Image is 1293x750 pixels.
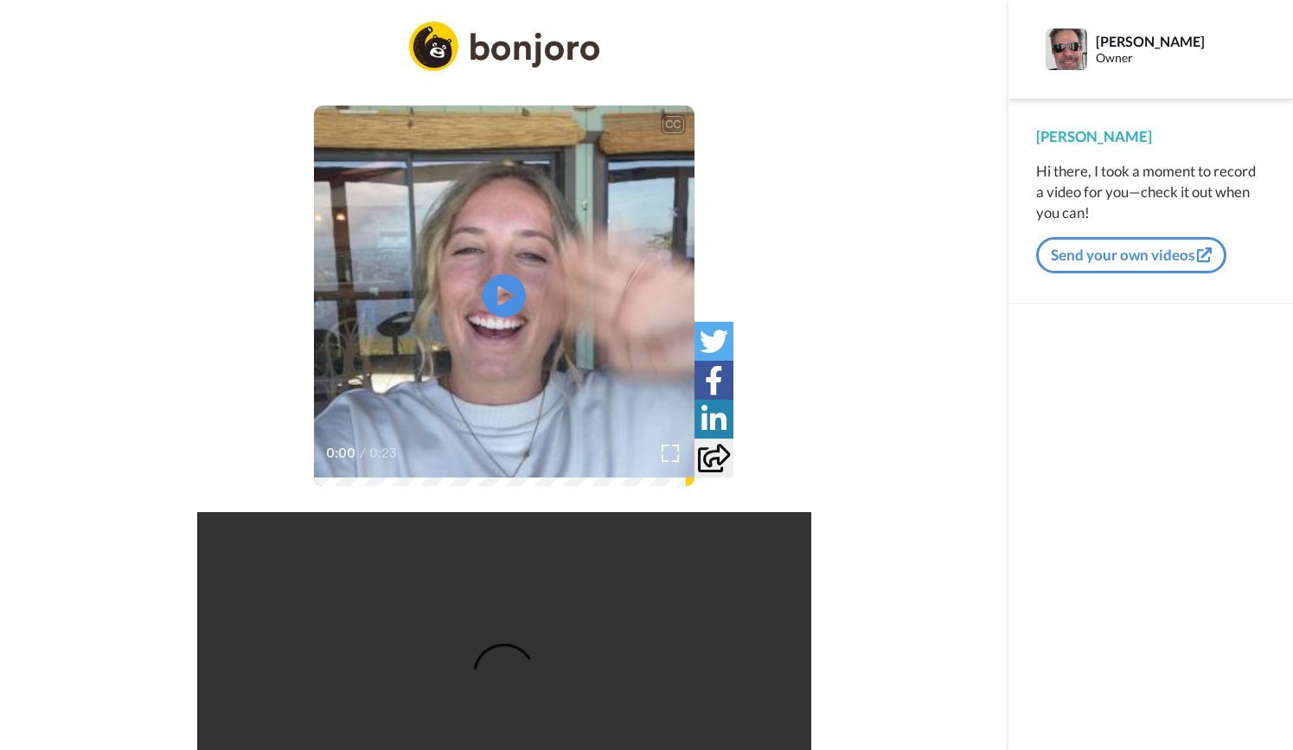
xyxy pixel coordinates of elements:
[326,443,356,464] span: 0:00
[663,116,684,133] div: CC
[1036,126,1265,147] div: [PERSON_NAME]
[1096,51,1264,66] div: Owner
[1036,237,1226,273] a: Send your own videos
[360,443,366,464] span: /
[1096,33,1264,49] div: [PERSON_NAME]
[1046,29,1087,70] img: Profile Image
[1036,161,1265,223] div: Hi there, I took a moment to record a video for you—check it out when you can!
[662,445,679,462] img: Full screen
[409,22,599,71] img: logo_full.png
[369,443,400,464] span: 0:23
